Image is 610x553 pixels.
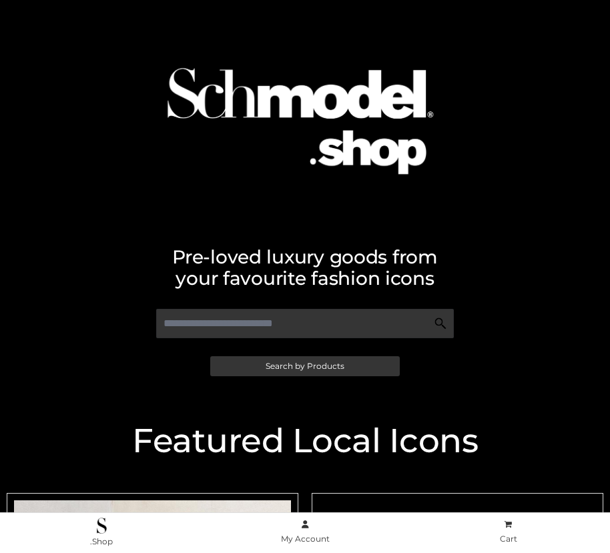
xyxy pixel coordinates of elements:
[434,317,447,330] img: Search Icon
[90,536,113,546] span: .Shop
[204,517,407,547] a: My Account
[97,518,107,534] img: .Shop
[7,246,603,289] h2: Pre-loved luxury goods from your favourite fashion icons
[210,356,400,376] a: Search by Products
[406,517,610,547] a: Cart
[500,534,517,544] span: Cart
[281,534,330,544] span: My Account
[266,362,344,370] span: Search by Products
